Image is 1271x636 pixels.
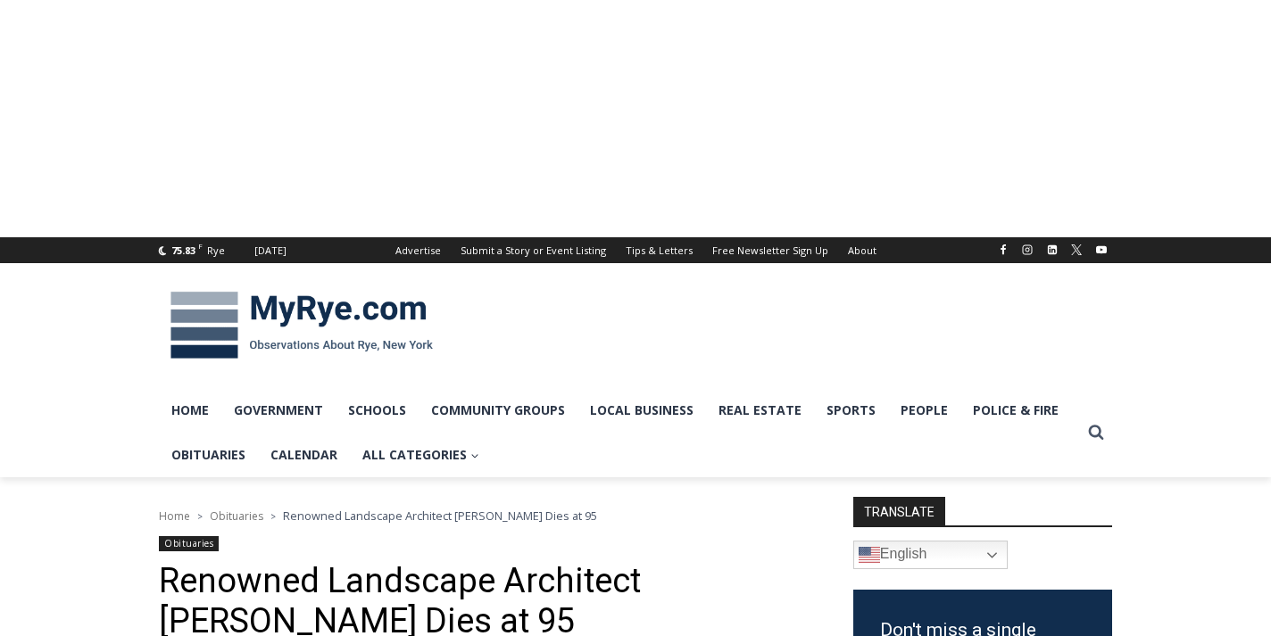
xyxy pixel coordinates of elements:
div: [DATE] [254,243,287,259]
img: en [859,544,880,566]
a: Community Groups [419,388,577,433]
nav: Primary Navigation [159,388,1080,478]
a: All Categories [350,433,492,477]
span: All Categories [362,445,479,465]
span: > [197,510,203,523]
span: Renowned Landscape Architect [PERSON_NAME] Dies at 95 [283,508,597,524]
a: Local Business [577,388,706,433]
a: About [838,237,886,263]
a: Submit a Story or Event Listing [451,237,616,263]
a: Obituaries [210,508,263,524]
a: Free Newsletter Sign Up [702,237,838,263]
a: Real Estate [706,388,814,433]
a: Obituaries [159,433,258,477]
a: Home [159,508,190,524]
a: English [853,541,1008,569]
a: Advertise [386,237,451,263]
a: Home [159,388,221,433]
a: People [888,388,960,433]
a: Sports [814,388,888,433]
button: View Search Form [1080,417,1112,449]
a: Police & Fire [960,388,1071,433]
a: Schools [336,388,419,433]
span: > [270,510,276,523]
img: MyRye.com [159,279,444,372]
strong: TRANSLATE [853,497,945,525]
a: Facebook [993,239,1014,260]
nav: Breadcrumbs [159,507,806,524]
a: Instagram [1017,239,1038,260]
a: Calendar [258,433,350,477]
a: Linkedin [1042,239,1063,260]
a: Obituaries [159,536,219,551]
span: F [198,241,203,251]
div: Rye [207,243,225,259]
a: Government [221,388,336,433]
nav: Secondary Navigation [386,237,886,263]
a: X [1066,239,1087,260]
a: Tips & Letters [616,237,702,263]
a: YouTube [1091,239,1112,260]
span: 75.83 [171,244,195,257]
